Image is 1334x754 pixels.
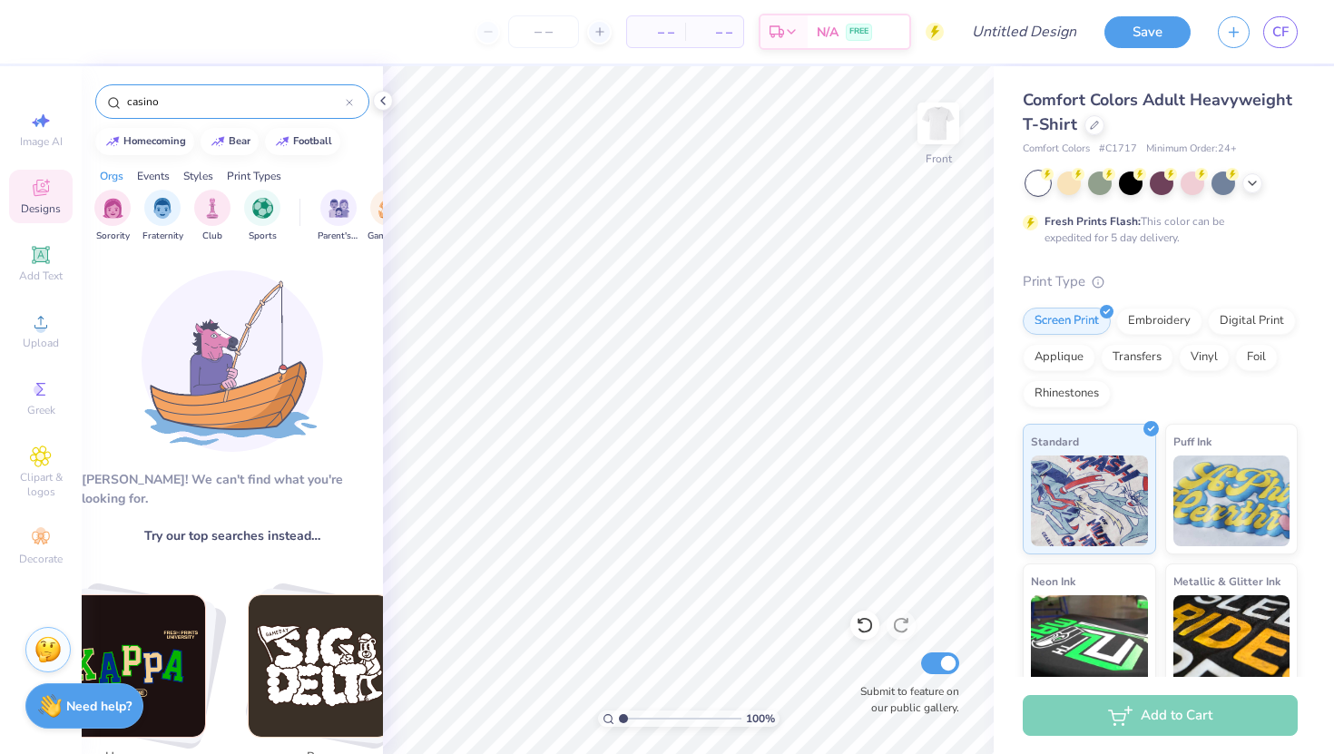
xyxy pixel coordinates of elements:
[508,15,579,48] input: – –
[142,190,183,243] button: filter button
[1031,595,1148,686] img: Neon Ink
[21,201,61,216] span: Designs
[1263,16,1298,48] a: CF
[194,190,231,243] div: filter for Club
[1023,271,1298,292] div: Print Type
[96,230,130,243] span: Sorority
[368,190,409,243] button: filter button
[696,23,732,42] span: – –
[746,710,775,727] span: 100 %
[318,230,359,243] span: Parent's Weekend
[1031,455,1148,546] img: Standard
[66,698,132,715] strong: Need help?
[1173,455,1290,546] img: Puff Ink
[144,526,320,545] span: Try our top searches instead…
[20,134,63,149] span: Image AI
[1208,308,1296,335] div: Digital Print
[202,198,222,219] img: Club Image
[1023,380,1111,407] div: Rhinestones
[926,151,952,167] div: Front
[957,14,1091,50] input: Untitled Design
[368,190,409,243] div: filter for Game Day
[1116,308,1202,335] div: Embroidery
[64,595,205,737] img: homecoming
[1023,142,1090,157] span: Comfort Colors
[142,230,183,243] span: Fraternity
[293,136,332,146] div: football
[125,93,346,111] input: Try "Alpha"
[211,136,225,147] img: trend_line.gif
[329,198,349,219] img: Parent's Weekend Image
[1173,595,1290,686] img: Metallic & Glitter Ink
[105,136,120,147] img: trend_line.gif
[378,198,399,219] img: Game Day Image
[1031,572,1075,591] span: Neon Ink
[1023,89,1292,135] span: Comfort Colors Adult Heavyweight T-Shirt
[227,168,281,184] div: Print Types
[1101,344,1173,371] div: Transfers
[1235,344,1278,371] div: Foil
[1045,213,1268,246] div: This color can be expedited for 5 day delivery.
[82,470,383,508] div: [PERSON_NAME]! We can't find what you're looking for.
[1031,432,1079,451] span: Standard
[1173,572,1280,591] span: Metallic & Glitter Ink
[817,23,839,42] span: N/A
[850,683,959,716] label: Submit to feature on our public gallery.
[638,23,674,42] span: – –
[94,190,131,243] div: filter for Sorority
[95,128,194,155] button: homecoming
[1023,308,1111,335] div: Screen Print
[1099,142,1137,157] span: # C1717
[194,190,231,243] button: filter button
[137,168,170,184] div: Events
[318,190,359,243] button: filter button
[94,190,131,243] button: filter button
[27,403,55,417] span: Greek
[1146,142,1237,157] span: Minimum Order: 24 +
[1045,214,1141,229] strong: Fresh Prints Flash:
[229,136,250,146] div: bear
[1272,22,1289,43] span: CF
[920,105,956,142] img: Front
[1104,16,1191,48] button: Save
[275,136,289,147] img: trend_line.gif
[1023,344,1095,371] div: Applique
[9,470,73,499] span: Clipart & logos
[19,269,63,283] span: Add Text
[103,198,123,219] img: Sorority Image
[142,190,183,243] div: filter for Fraternity
[1179,344,1230,371] div: Vinyl
[249,595,390,737] img: bear
[244,190,280,243] div: filter for Sports
[265,128,340,155] button: football
[201,128,259,155] button: bear
[368,230,409,243] span: Game Day
[1173,432,1211,451] span: Puff Ink
[849,25,868,38] span: FREE
[202,230,222,243] span: Club
[318,190,359,243] div: filter for Parent's Weekend
[142,270,323,452] img: Loading...
[252,198,273,219] img: Sports Image
[123,136,186,146] div: homecoming
[249,230,277,243] span: Sports
[244,190,280,243] button: filter button
[152,198,172,219] img: Fraternity Image
[183,168,213,184] div: Styles
[19,552,63,566] span: Decorate
[100,168,123,184] div: Orgs
[23,336,59,350] span: Upload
